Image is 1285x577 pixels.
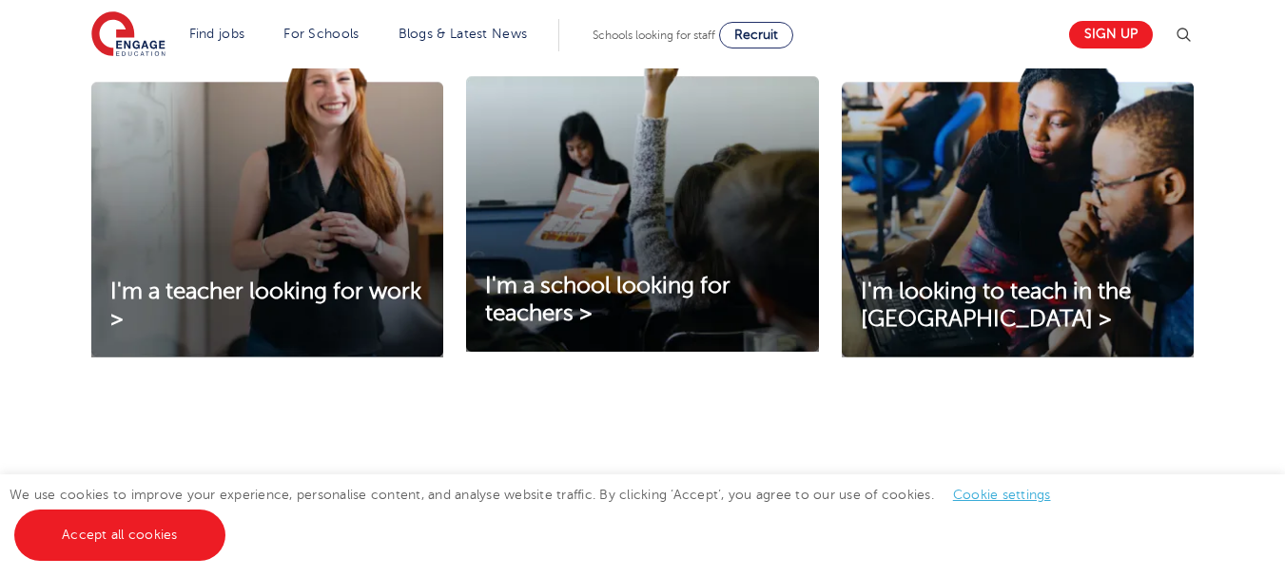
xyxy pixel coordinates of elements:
span: Recruit [734,28,778,42]
span: Schools looking for staff [593,29,715,42]
img: I'm a teacher looking for work [91,40,443,357]
span: I'm looking to teach in the [GEOGRAPHIC_DATA] > [861,279,1131,332]
a: Blogs & Latest News [399,27,528,41]
a: Accept all cookies [14,510,225,561]
span: We use cookies to improve your experience, personalise content, and analyse website traffic. By c... [10,488,1070,542]
a: I'm a teacher looking for work > [91,279,443,334]
a: I'm looking to teach in the [GEOGRAPHIC_DATA] > [842,279,1194,334]
a: I'm a school looking for teachers > [466,273,818,328]
a: Sign up [1069,21,1153,48]
a: Recruit [719,22,793,48]
img: I'm a school looking for teachers [466,40,818,352]
span: I'm a school looking for teachers > [485,273,730,326]
img: Engage Education [91,11,165,59]
a: Cookie settings [953,488,1051,502]
a: For Schools [283,27,359,41]
span: I'm a teacher looking for work > [110,279,421,332]
a: Find jobs [189,27,245,41]
img: I'm looking to teach in the UK [842,40,1194,357]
